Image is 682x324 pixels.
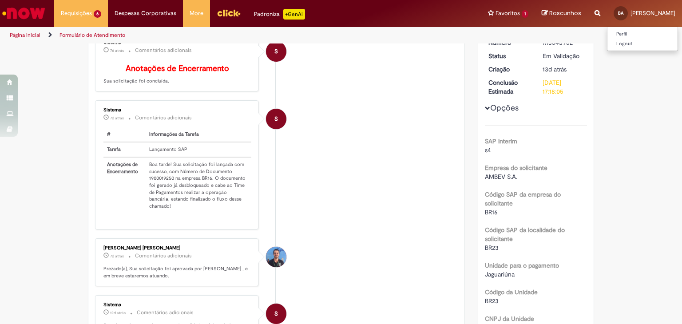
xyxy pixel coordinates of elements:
dt: Conclusão Estimada [482,78,536,96]
small: Comentários adicionais [135,114,192,122]
span: s4 [485,146,491,154]
span: AMBEV S.A. [485,173,517,181]
small: Comentários adicionais [137,309,194,316]
span: Rascunhos [549,9,581,17]
span: BR16 [485,208,498,216]
th: Informações da Tarefa [146,127,251,142]
b: CNPJ da Unidade [485,315,534,323]
dt: Status [482,51,536,60]
span: 7d atrás [110,115,124,121]
a: Formulário de Atendimento [59,32,125,39]
p: Sua solicitação foi concluída. [103,64,251,85]
b: Código SAP da localidade do solicitante [485,226,565,243]
span: 7d atrás [110,253,124,259]
span: BR23 [485,244,499,252]
time: 23/09/2025 15:37:57 [110,48,124,53]
b: Unidade para o pagamento [485,261,559,269]
small: Comentários adicionais [135,252,192,260]
span: S [274,108,278,130]
span: Jaguariúna [485,270,515,278]
div: Em Validação [543,51,584,60]
time: 23/09/2025 13:49:01 [110,253,124,259]
span: 6 [94,10,101,18]
span: [PERSON_NAME] [630,9,675,17]
b: Código da Unidade [485,288,538,296]
span: Despesas Corporativas [115,9,176,18]
span: BR23 [485,297,499,305]
p: Prezado(a), Sua solicitação foi aprovada por [PERSON_NAME] , e em breve estaremos atuando. [103,265,251,279]
div: [PERSON_NAME] [PERSON_NAME] [103,245,251,251]
td: Lançamento SAP [146,142,251,157]
span: Requisições [61,9,92,18]
span: 13d atrás [543,65,567,73]
th: Anotações de Encerramento [103,157,146,213]
img: ServiceNow [1,4,47,22]
span: BA [618,10,623,16]
span: S [274,41,278,62]
time: 23/09/2025 15:37:55 [110,115,124,121]
img: click_logo_yellow_360x200.png [217,6,241,20]
div: System [266,41,286,62]
b: Empresa do solicitante [485,164,547,172]
small: Comentários adicionais [135,47,192,54]
ul: Trilhas de página [7,27,448,43]
div: System [266,109,286,129]
a: Rascunhos [542,9,581,18]
div: Padroniza [254,9,305,20]
time: 17/09/2025 14:29:00 [543,65,567,73]
td: Boa tarde! Sua solicitação foi lançada com sucesso, com Número de Documento 1900019250 na empresa... [146,157,251,213]
div: Sistema [103,302,251,308]
b: SAP Interim [485,137,517,145]
span: More [190,9,203,18]
dt: Criação [482,65,536,74]
p: +GenAi [283,9,305,20]
span: 7d atrás [110,48,124,53]
span: 1 [522,10,528,18]
div: 17/09/2025 14:29:00 [543,65,584,74]
b: Código SAP da empresa do solicitante [485,190,561,207]
b: Anotações de Encerramento [126,63,229,74]
time: 19/09/2025 08:27:47 [110,310,126,316]
div: [DATE] 17:18:05 [543,78,584,96]
a: Perfil [607,29,678,39]
a: Logout [607,39,678,49]
th: # [103,127,146,142]
span: Favoritos [496,9,520,18]
span: 12d atrás [110,310,126,316]
div: Thiago Oberbacher Cardoso [266,247,286,267]
a: Página inicial [10,32,40,39]
div: System [266,304,286,324]
div: Sistema [103,107,251,113]
th: Tarefa [103,142,146,157]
